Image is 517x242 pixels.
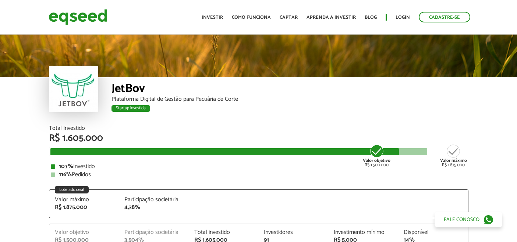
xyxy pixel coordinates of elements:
strong: Valor objetivo [363,157,390,164]
a: Como funciona [232,15,271,20]
a: Cadastre-se [419,12,470,22]
div: Pedidos [51,172,467,178]
a: Aprenda a investir [307,15,356,20]
div: Lote adicional [55,186,89,193]
a: Blog [365,15,377,20]
div: Investidores [264,229,323,235]
div: Participação societária [124,197,183,203]
a: Login [396,15,410,20]
div: R$ 1.875.000 [55,204,114,210]
div: Startup investida [111,105,150,112]
div: Valor máximo [55,197,114,203]
div: Investido [51,164,467,170]
strong: 116% [59,170,72,179]
a: Investir [202,15,223,20]
div: Valor objetivo [55,229,114,235]
div: Disponível [404,229,463,235]
div: R$ 1.605.000 [49,134,468,143]
img: EqSeed [49,7,107,27]
div: 4,38% [124,204,183,210]
div: Investimento mínimo [334,229,393,235]
strong: Valor máximo [440,157,467,164]
div: Participação societária [124,229,183,235]
a: Captar [280,15,298,20]
div: Plataforma Digital de Gestão para Pecuária de Corte [111,96,468,102]
div: Total investido [194,229,253,235]
strong: 107% [59,161,73,171]
a: Fale conosco [435,212,502,227]
div: Total Investido [49,125,468,131]
div: R$ 1.875.000 [440,144,467,167]
div: JetBov [111,83,468,96]
div: R$ 1.500.000 [363,144,390,167]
